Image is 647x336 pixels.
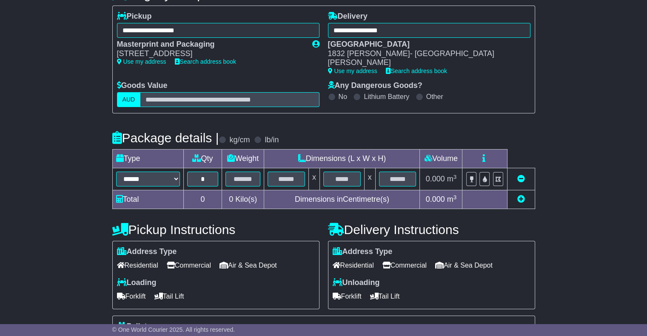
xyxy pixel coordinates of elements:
span: m [447,175,457,183]
label: lb/in [265,136,279,145]
label: kg/cm [229,136,250,145]
td: Dimensions in Centimetre(s) [264,190,420,209]
h4: Pickup Instructions [112,223,319,237]
span: Commercial [167,259,211,272]
div: [GEOGRAPHIC_DATA] [328,40,522,49]
span: Tail Lift [154,290,184,303]
span: Air & Sea Depot [435,259,493,272]
label: No [339,93,347,101]
h4: Delivery Instructions [328,223,535,237]
span: m [447,195,457,203]
label: Goods Value [117,81,168,90]
span: Residential [117,259,158,272]
label: Other [426,93,443,101]
td: 0 [183,190,222,209]
td: Type [112,150,183,168]
span: Residential [333,259,374,272]
a: Use my address [328,68,377,74]
a: Add new item [517,195,525,203]
span: 0 [229,195,233,203]
label: Address Type [333,247,393,257]
td: Total [112,190,183,209]
span: 0.000 [426,195,445,203]
label: AUD [117,92,141,107]
span: 0.000 [426,175,445,183]
label: Address Type [117,247,177,257]
label: Pickup [117,12,152,21]
td: x [308,168,319,190]
td: Kilo(s) [222,190,264,209]
div: Masterprint and Packaging [117,40,304,49]
a: Use my address [117,58,166,65]
td: Qty [183,150,222,168]
a: Remove this item [517,175,525,183]
span: Forklift [333,290,362,303]
label: Pallet [117,322,147,331]
label: Any Dangerous Goods? [328,81,422,90]
label: Delivery [328,12,368,21]
td: x [364,168,375,190]
div: [STREET_ADDRESS] [117,49,304,59]
sup: 3 [453,194,457,200]
h4: Package details | [112,131,219,145]
span: Commercial [382,259,427,272]
td: Dimensions (L x W x H) [264,150,420,168]
a: Search address book [175,58,236,65]
label: Loading [117,278,157,288]
span: © One World Courier 2025. All rights reserved. [112,326,235,333]
div: 1832 [PERSON_NAME]- [GEOGRAPHIC_DATA][PERSON_NAME] [328,49,522,68]
span: Air & Sea Depot [219,259,277,272]
label: Unloading [333,278,380,288]
label: Lithium Battery [364,93,409,101]
sup: 3 [453,174,457,180]
a: Search address book [386,68,447,74]
span: Tail Lift [370,290,400,303]
td: Volume [420,150,462,168]
span: Forklift [117,290,146,303]
td: Weight [222,150,264,168]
